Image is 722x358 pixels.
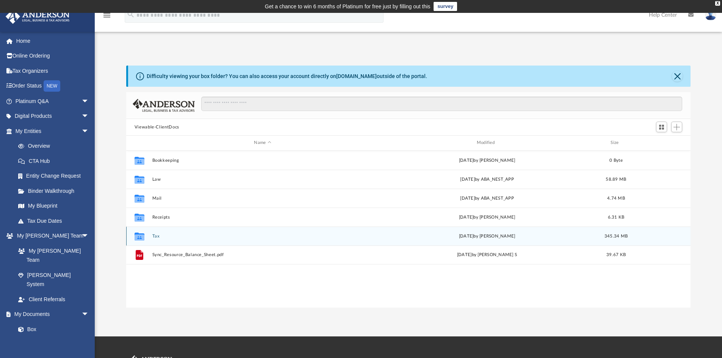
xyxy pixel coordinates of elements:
[152,158,373,163] button: Bookkeeping
[376,252,597,258] div: [DATE] by [PERSON_NAME] S
[656,122,667,132] button: Switch to Grid View
[81,228,97,244] span: arrow_drop_down
[11,267,97,292] a: [PERSON_NAME] System
[11,213,100,228] a: Tax Due Dates
[11,292,97,307] a: Client Referrals
[81,124,97,139] span: arrow_drop_down
[376,157,597,164] div: [DATE] by [PERSON_NAME]
[102,11,111,20] i: menu
[5,48,100,64] a: Online Ordering
[5,94,100,109] a: Platinum Q&Aarrow_drop_down
[336,73,377,79] a: [DOMAIN_NAME]
[201,97,682,111] input: Search files and folders
[5,63,100,78] a: Tax Organizers
[5,109,100,124] a: Digital Productsarrow_drop_down
[3,9,72,24] img: Anderson Advisors Platinum Portal
[11,139,100,154] a: Overview
[265,2,431,11] div: Get a chance to win 6 months of Platinum for free just by filling out this
[81,307,97,322] span: arrow_drop_down
[376,233,597,239] div: [DATE] by [PERSON_NAME]
[705,9,716,20] img: User Pic
[608,215,624,219] span: 6.31 KB
[81,109,97,124] span: arrow_drop_down
[152,234,373,239] button: Tax
[376,176,597,183] div: [DATE] by ABA_NEST_APP
[135,124,179,131] button: Viewable-ClientDocs
[609,158,623,162] span: 0 Byte
[102,14,111,20] a: menu
[434,2,457,11] a: survey
[634,139,688,146] div: id
[152,215,373,220] button: Receipts
[671,122,683,132] button: Add
[11,243,93,267] a: My [PERSON_NAME] Team
[606,253,626,257] span: 39.67 KB
[44,80,60,92] div: NEW
[147,72,427,80] div: Difficulty viewing your box folder? You can also access your account directly on outside of the p...
[81,94,97,109] span: arrow_drop_down
[11,153,100,169] a: CTA Hub
[11,183,100,199] a: Binder Walkthrough
[601,139,631,146] div: Size
[715,1,720,6] div: close
[5,307,97,322] a: My Documentsarrow_drop_down
[606,177,626,181] span: 58.89 MB
[376,195,597,202] div: [DATE] by ABA_NEST_APP
[376,139,598,146] div: Modified
[607,196,625,200] span: 4.74 MB
[11,322,93,337] a: Box
[376,214,597,220] div: [DATE] by [PERSON_NAME]
[152,252,373,257] button: Sync_Resource_Balance_Sheet.pdf
[5,228,97,244] a: My [PERSON_NAME] Teamarrow_drop_down
[127,10,135,19] i: search
[5,124,100,139] a: My Entitiesarrow_drop_down
[152,139,373,146] div: Name
[605,234,628,238] span: 345.34 MB
[126,151,691,308] div: grid
[5,33,100,48] a: Home
[130,139,149,146] div: id
[11,169,100,184] a: Entity Change Request
[5,78,100,94] a: Order StatusNEW
[653,249,670,261] button: More options
[152,177,373,182] button: Law
[152,196,373,201] button: Mail
[11,199,97,214] a: My Blueprint
[672,71,683,81] button: Close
